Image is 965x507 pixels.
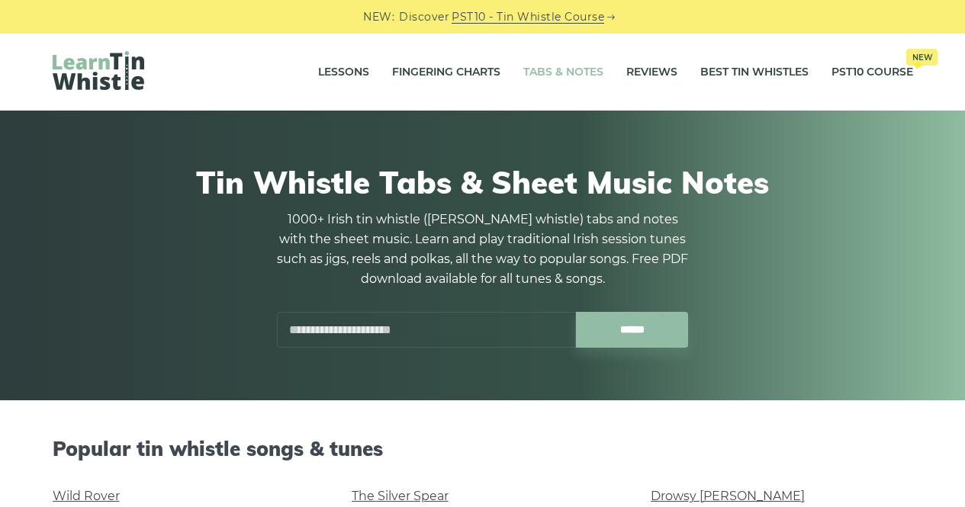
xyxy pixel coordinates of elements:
[626,53,677,91] a: Reviews
[651,489,805,503] a: Drowsy [PERSON_NAME]
[906,49,938,66] span: New
[700,53,809,91] a: Best Tin Whistles
[53,437,913,460] h2: Popular tin whistle songs & tunes
[53,164,913,201] h1: Tin Whistle Tabs & Sheet Music Notes
[53,489,120,503] a: Wild Rover
[53,51,144,90] img: LearnTinWhistle.com
[277,210,689,289] p: 1000+ Irish tin whistle ([PERSON_NAME] whistle) tabs and notes with the sheet music. Learn and pl...
[523,53,603,91] a: Tabs & Notes
[832,53,913,91] a: PST10 CourseNew
[318,53,369,91] a: Lessons
[392,53,500,91] a: Fingering Charts
[352,489,449,503] a: The Silver Spear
